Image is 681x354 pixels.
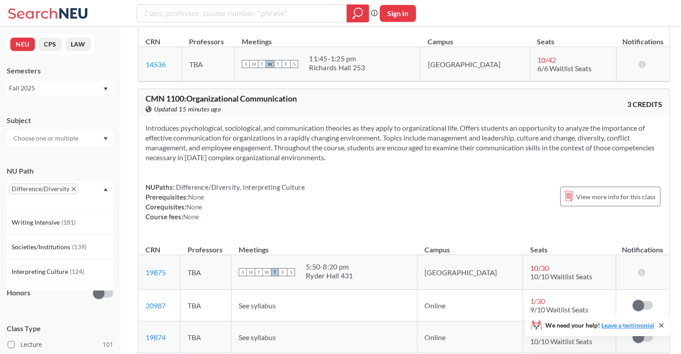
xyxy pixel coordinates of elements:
span: M [250,60,258,68]
td: TBA [180,255,231,290]
span: We need your help! [545,322,654,328]
div: Fall 2025Dropdown arrow [7,81,113,95]
span: None [183,213,199,221]
span: Updated 15 minutes ago [154,104,221,114]
span: 6/6 Waitlist Seats [537,64,591,73]
th: Campus [420,28,530,47]
td: TBA [180,290,231,321]
th: Professors [180,236,231,255]
a: 14536 [146,60,166,68]
span: ( 124 ) [70,268,84,275]
a: Leave a testimonial [601,321,654,329]
div: Richards Hall 253 [309,63,365,72]
span: Difference/Diversity, Interpreting Culture [175,183,305,191]
div: Ryder Hall 431 [306,271,353,280]
div: magnifying glass [347,4,369,22]
span: S [242,60,250,68]
span: M [247,268,255,276]
span: See syllabus [239,301,276,310]
th: Seats [523,236,616,255]
div: Semesters [7,66,113,76]
th: Notifications [616,236,669,255]
span: 3 CREDITS [627,99,662,109]
span: None [188,193,204,201]
div: 11:45 - 1:25 pm [309,54,365,63]
svg: Dropdown arrow [103,188,108,191]
div: 5:50 - 8:20 pm [306,262,353,271]
td: TBA [180,321,231,353]
span: W [266,60,274,68]
td: Online [417,290,523,321]
input: Class, professor, course number, "phrase" [144,6,340,21]
span: 10/10 Waitlist Seats [530,337,592,345]
span: Interpreting Culture [12,267,70,277]
span: T [274,60,282,68]
td: [GEOGRAPHIC_DATA] [420,47,530,81]
svg: Dropdown arrow [103,137,108,141]
td: [GEOGRAPHIC_DATA] [417,255,523,290]
th: Seats [530,28,616,47]
span: 101 [103,340,113,350]
span: S [290,60,298,68]
th: Professors [182,28,235,47]
span: 10 / 42 [537,55,556,64]
span: T [271,268,279,276]
span: 1 / 30 [530,297,545,305]
div: NUPaths: Prerequisites: Corequisites: Course fees: [146,182,305,222]
span: None [186,203,202,211]
span: F [282,60,290,68]
section: Introduces psychological, sociological, and communication theories as they apply to organizationa... [146,123,662,162]
span: 10/10 Waitlist Seats [530,272,592,281]
span: View more info for this class [576,191,655,202]
th: Notifications [616,28,669,47]
span: F [279,268,287,276]
div: NU Path [7,166,113,176]
button: NEU [10,38,35,51]
span: T [258,60,266,68]
div: CRN [146,245,160,255]
svg: Dropdown arrow [103,87,108,91]
span: See syllabus [239,333,276,341]
th: Meetings [231,236,417,255]
button: Sign In [380,5,416,22]
span: CMN 1100 : Organizational Communication [146,94,297,103]
th: Campus [417,236,523,255]
p: Honors [7,288,30,298]
span: ( 139 ) [72,243,86,251]
a: 20987 [146,301,166,310]
span: S [287,268,295,276]
svg: magnifying glass [352,7,363,20]
span: Difference/DiversityX to remove pill [9,183,78,194]
div: Fall 2025 [9,83,103,93]
a: 19874 [146,333,166,341]
span: T [255,268,263,276]
span: S [239,268,247,276]
a: 19875 [146,268,166,277]
input: Choose one or multiple [9,133,84,144]
span: 10 / 30 [530,264,549,272]
span: Societies/Institutions [12,242,72,252]
div: CRN [146,37,160,47]
div: Dropdown arrow [7,131,113,146]
td: Online [417,321,523,353]
span: 9/10 Waitlist Seats [530,305,588,314]
span: Class Type [7,324,113,333]
th: Meetings [235,28,420,47]
svg: X to remove pill [72,187,76,191]
div: Subject [7,115,113,125]
label: Lecture [8,339,113,350]
button: LAW [65,38,91,51]
td: TBA [182,47,235,81]
span: W [263,268,271,276]
span: Writing Intensive [12,218,61,227]
div: Difference/DiversityX to remove pillDropdown arrowWriting Intensive(181)Societies/Institutions(13... [7,181,113,210]
span: ( 181 ) [61,218,76,226]
button: CPS [39,38,62,51]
